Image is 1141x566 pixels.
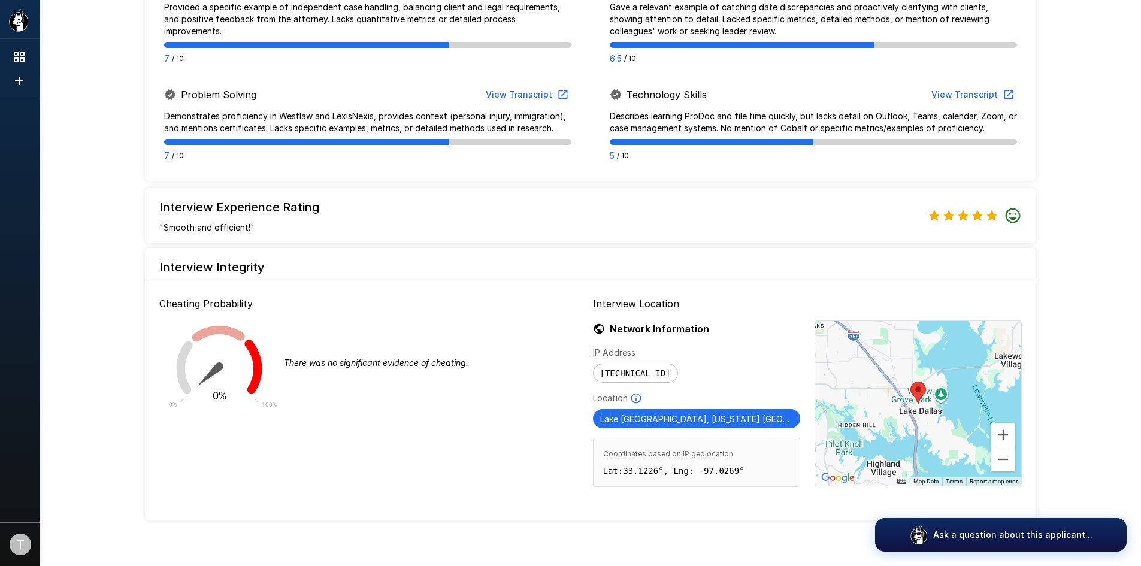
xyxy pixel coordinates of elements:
button: View Transcript [927,84,1017,106]
span: Lake [GEOGRAPHIC_DATA], [US_STATE] [GEOGRAPHIC_DATA] [593,414,800,424]
span: [TECHNICAL_ID] [594,368,677,378]
button: Zoom in [991,423,1015,447]
p: 7 [164,53,170,65]
p: Interview Location [593,296,1022,311]
p: IP Address [593,347,800,359]
button: View Transcript [481,84,571,106]
a: Terms (opens in new tab) [946,478,963,485]
p: Problem Solving [181,87,256,102]
text: 0% [168,401,176,408]
button: Zoom out [991,447,1015,471]
p: Gave a relevant example of catching date discrepancies and proactively clarifying with clients, s... [610,1,1017,37]
p: Cheating Probability [159,296,588,311]
a: Report a map error [970,478,1018,485]
text: 100% [262,401,277,408]
p: Lat: 33.1226 °, Lng: -97.0269 ° [603,465,790,477]
p: Describes learning ProDoc and file time quickly, but lacks detail on Outlook, Teams, calendar, Zo... [610,110,1017,134]
button: Ask a question about this applicant... [875,518,1127,552]
span: Coordinates based on IP geolocation [603,448,790,460]
i: There was no significant evidence of cheating. [284,358,468,368]
p: Demonstrates proficiency in Westlaw and LexisNexis, provides context (personal injury, immigratio... [164,110,571,134]
p: Ask a question about this applicant... [933,529,1092,541]
p: "Smooth and efficient!" [159,222,319,234]
svg: Based on IP Address and not guaranteed to be accurate [630,392,642,404]
p: Location [593,392,628,404]
img: Google [818,470,858,486]
p: 6.5 [610,53,622,65]
h6: Interview Integrity [145,258,1036,277]
img: logo_glasses@2x.png [909,525,928,544]
h6: Interview Experience Rating [159,198,319,217]
p: Technology Skills [627,87,707,102]
span: / 10 [617,150,629,162]
h6: Network Information [593,320,800,337]
span: / 10 [624,53,636,65]
p: 5 [610,150,615,162]
button: Keyboard shortcuts [897,477,906,486]
span: / 10 [172,53,184,65]
text: 0% [212,390,226,402]
a: Open this area in Google Maps (opens a new window) [818,470,858,486]
p: 7 [164,150,170,162]
p: Provided a specific example of independent case handling, balancing client and legal requirements... [164,1,571,37]
button: Map Data [913,477,939,486]
span: / 10 [172,150,184,162]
